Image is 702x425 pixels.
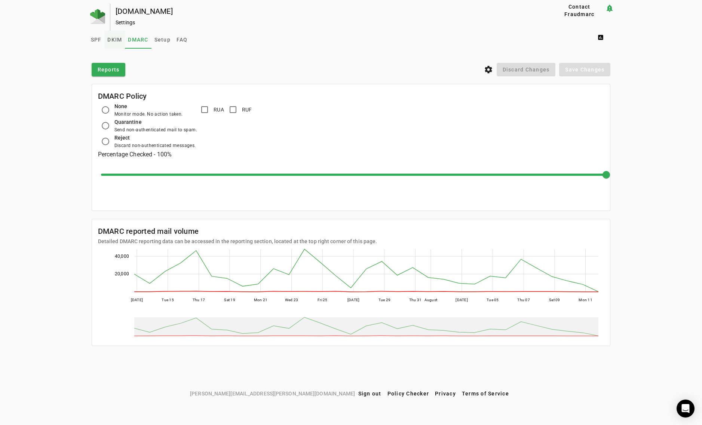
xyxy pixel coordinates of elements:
div: Open Intercom Messenger [677,400,695,418]
text: Tue 05 [487,298,499,302]
a: DMARC [125,31,151,49]
mat-card-subtitle: Detailed DMARC reporting data can be accessed in the reporting section, located at the top right ... [98,237,377,245]
button: Sign out [355,387,384,400]
text: 40,000 [114,254,129,259]
span: [PERSON_NAME][EMAIL_ADDRESS][PERSON_NAME][DOMAIN_NAME] [190,389,355,398]
button: Contact Fraudmarc [554,4,605,17]
text: August [424,298,437,302]
a: Setup [151,31,174,49]
text: [DATE] [456,298,468,302]
div: [DOMAIN_NAME] [116,7,530,15]
text: Sat 09 [549,298,560,302]
span: Setup [154,37,171,42]
span: Reports [98,66,120,73]
text: Thu 31 [409,298,421,302]
a: FAQ [174,31,191,49]
text: Fri 25 [318,298,328,302]
h3: Percentage Checked - 100% [98,149,604,160]
img: Fraudmarc Logo [90,9,105,24]
span: Contact Fraudmarc [557,3,602,18]
span: Sign out [358,391,381,397]
text: [DATE] [131,298,143,302]
text: 20,000 [114,271,129,276]
mat-card-title: DMARC Policy [98,90,147,102]
text: Mon 11 [579,298,592,302]
text: Thu 07 [517,298,530,302]
a: DKIM [104,31,125,49]
span: Terms of Service [462,391,509,397]
text: Tue 29 [378,298,390,302]
span: FAQ [177,37,188,42]
span: Policy Checker [387,391,429,397]
text: Tue 15 [162,298,174,302]
span: DKIM [107,37,122,42]
text: Sat 19 [224,298,235,302]
a: SPF [88,31,105,49]
mat-card-title: DMARC reported mail volume [98,225,377,237]
div: Send non-authenticated mail to spam. [114,126,197,134]
div: None [114,102,183,110]
span: DMARC [128,37,148,42]
label: RUA [212,106,224,113]
span: Privacy [435,391,456,397]
mat-icon: notification_important [605,4,614,13]
button: Terms of Service [459,387,512,400]
span: SPF [91,37,102,42]
mat-slider: Percent [101,166,607,184]
button: Reports [92,63,126,76]
i: settings [484,65,493,74]
text: Thu 17 [192,298,205,302]
div: Monitor mode. No action taken. [114,110,183,118]
text: Mon 21 [254,298,267,302]
label: RUF [240,106,252,113]
text: Wed 23 [285,298,298,302]
button: Policy Checker [384,387,432,400]
div: Discard non-authenticated messages. [114,142,196,149]
div: Settings [116,19,530,26]
text: [DATE] [347,298,359,302]
button: Privacy [432,387,459,400]
div: Reject [114,134,196,142]
div: Quarantine [114,118,197,126]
